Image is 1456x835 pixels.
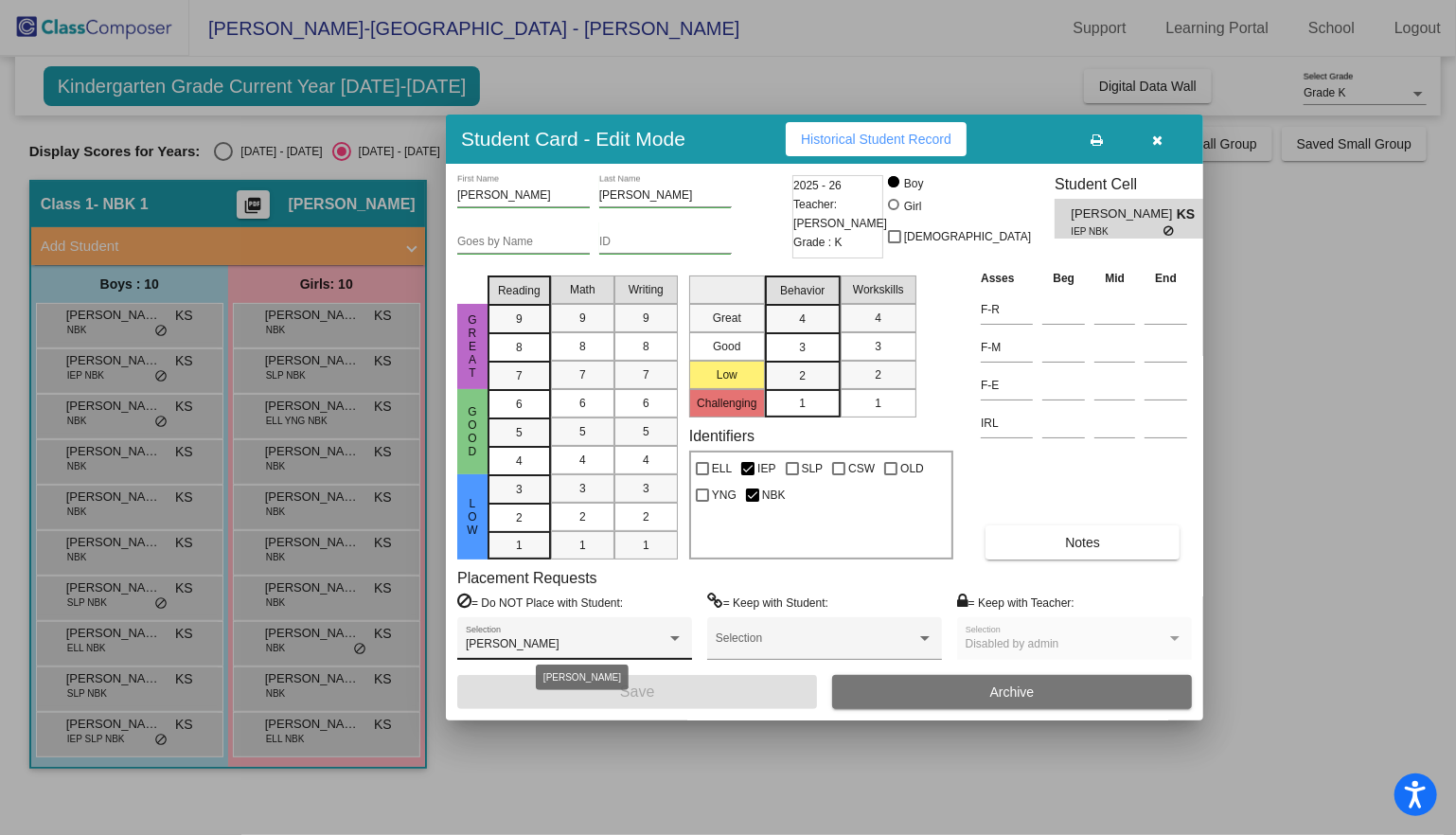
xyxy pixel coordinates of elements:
span: 8 [579,338,586,355]
span: 6 [579,395,586,412]
span: 5 [643,423,649,440]
span: 2 [579,508,586,525]
h3: Student Card - Edit Mode [461,127,685,151]
th: Beg [1038,268,1090,289]
span: Workskills [853,281,904,298]
span: 8 [516,339,523,356]
span: 2 [643,508,649,525]
span: 5 [516,424,523,441]
span: Great [464,313,481,380]
label: = Keep with Student: [707,593,828,612]
span: 9 [643,310,649,327]
button: Archive [832,675,1192,709]
span: Math [570,281,595,298]
span: 3 [579,480,586,497]
span: SLP [802,457,824,480]
span: Behavior [780,282,825,299]
input: assessment [981,295,1033,324]
th: Mid [1090,268,1140,289]
button: Historical Student Record [786,122,967,156]
span: ELL [712,457,732,480]
span: Save [620,684,654,700]
span: NBK [762,484,786,506]
span: Archive [990,684,1035,700]
span: IEP [757,457,775,480]
span: Writing [629,281,664,298]
span: 4 [516,453,523,470]
span: 3 [799,339,806,356]
input: assessment [981,333,1033,362]
label: Placement Requests [457,569,597,587]
span: 7 [579,366,586,383]
span: 9 [579,310,586,327]
input: assessment [981,409,1033,437]
span: 6 [643,395,649,412]
span: 4 [875,310,881,327]
span: 1 [875,395,881,412]
span: 7 [643,366,649,383]
span: 7 [516,367,523,384]
span: 1 [579,537,586,554]
span: Notes [1065,535,1100,550]
span: KS [1177,204,1203,224]
span: Teacher: [PERSON_NAME] [793,195,887,233]
span: 4 [799,311,806,328]
span: YNG [712,484,737,506]
input: goes by name [457,236,590,249]
span: 1 [516,537,523,554]
span: IEP NBK [1072,224,1163,239]
span: [PERSON_NAME] [1072,204,1177,224]
span: Reading [498,282,541,299]
span: Disabled by admin [966,637,1059,650]
span: 6 [516,396,523,413]
span: Historical Student Record [801,132,951,147]
span: 4 [643,452,649,469]
span: 4 [579,452,586,469]
span: OLD [900,457,924,480]
span: 3 [643,480,649,497]
label: Identifiers [689,427,755,445]
th: Asses [976,268,1038,289]
span: 2 [799,367,806,384]
div: Boy [903,175,924,192]
span: 2 [875,366,881,383]
button: Notes [985,525,1180,560]
span: Low [464,497,481,537]
input: assessment [981,371,1033,400]
span: 3 [875,338,881,355]
label: = Do NOT Place with Student: [457,593,623,612]
span: 3 [516,481,523,498]
span: Grade : K [793,233,842,252]
button: Save [457,675,817,709]
div: Girl [903,198,922,215]
label: = Keep with Teacher: [957,593,1074,612]
span: [PERSON_NAME] [466,637,559,650]
h3: Student Cell [1055,175,1219,193]
span: 2025 - 26 [793,176,842,195]
span: 9 [516,311,523,328]
span: Good [464,405,481,458]
span: 5 [579,423,586,440]
span: 2 [516,509,523,526]
span: CSW [848,457,875,480]
th: End [1140,268,1192,289]
span: 1 [799,395,806,412]
span: 8 [643,338,649,355]
span: 1 [643,537,649,554]
span: [DEMOGRAPHIC_DATA] [904,225,1031,248]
